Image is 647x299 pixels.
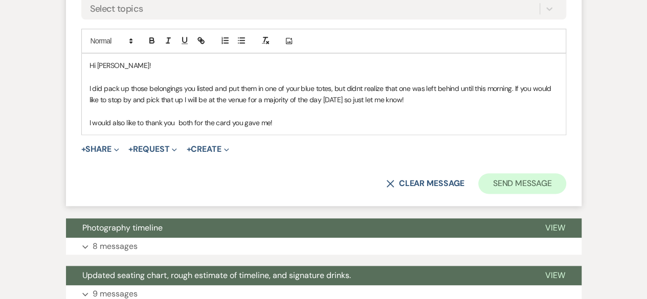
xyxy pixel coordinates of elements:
[90,60,558,71] p: Hi [PERSON_NAME]!
[82,270,351,281] span: Updated seating chart, rough estimate of timeline, and signature drinks.
[478,173,566,194] button: Send Message
[386,179,464,188] button: Clear message
[81,145,120,153] button: Share
[529,218,582,238] button: View
[66,218,529,238] button: Photography timeline
[90,2,143,16] div: Select topics
[545,222,565,233] span: View
[128,145,133,153] span: +
[66,238,582,255] button: 8 messages
[81,145,86,153] span: +
[90,117,558,128] p: I would also like to thank you both for the card you gave me!
[545,270,565,281] span: View
[66,266,529,285] button: Updated seating chart, rough estimate of timeline, and signature drinks.
[186,145,191,153] span: +
[186,145,229,153] button: Create
[82,222,163,233] span: Photography timeline
[529,266,582,285] button: View
[90,83,558,106] p: I did pack up those belongings you listed and put them in one of your blue totes, but didnt reali...
[128,145,177,153] button: Request
[93,240,138,253] p: 8 messages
